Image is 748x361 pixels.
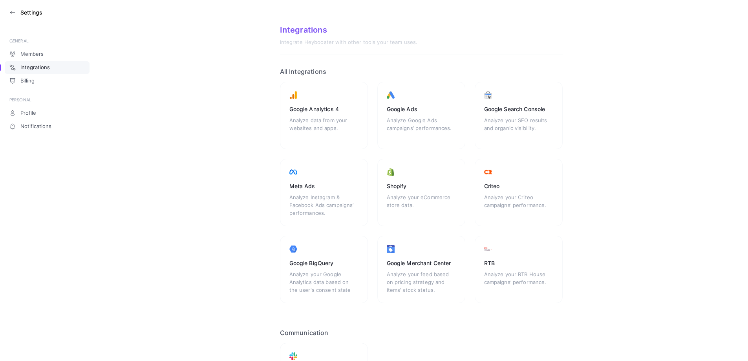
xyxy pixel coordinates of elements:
div: Analyze your RTB House campaigns’ performance. [484,270,553,294]
div: Criteo [484,182,553,190]
span: Billing [20,78,35,84]
div: Analyze your SEO results and organic visibility. [484,116,553,140]
h2: Communication [280,329,563,337]
div: Google Ads [387,105,456,113]
div: Shopify [387,182,456,190]
div: Integrations [280,25,563,35]
a: Integrations [5,61,90,74]
div: PERSONAL [9,97,85,103]
div: GENERAL [9,38,85,44]
div: Google Search Console [484,105,553,113]
div: Analyze your Google Analytics data based on the user's consent state [289,270,358,294]
span: Integrations [20,64,50,71]
a: Members [5,48,90,60]
span: Members [20,51,44,57]
h2: All Integrations [280,68,563,75]
div: Google Merchant Center [387,259,456,267]
h3: Settings [20,9,42,16]
div: Google Analytics 4 [289,105,358,113]
div: Analyze data from your websites and apps. [289,116,358,140]
div: Analyze your Criteo campaigns’ performance. [484,193,553,217]
span: Notifications [20,123,51,130]
div: Meta Ads [289,182,358,190]
a: Notifications [5,120,90,133]
div: Analyze Instagram & Facebook Ads campaigns’ performances. [289,193,358,217]
div: Integrate Heybooster with other tools your team uses. [280,39,563,46]
div: Analyze Google Ads campaigns’ performances. [387,116,456,140]
div: RTB [484,259,553,267]
div: Analyze your eCommerce store data. [387,193,456,217]
div: Analyze your feed based on pricing strategy and items’ stock status. [387,270,456,294]
span: Profile [20,110,36,116]
a: Billing [5,75,90,87]
a: Profile [5,107,90,119]
div: Google BigQuery [289,259,358,267]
